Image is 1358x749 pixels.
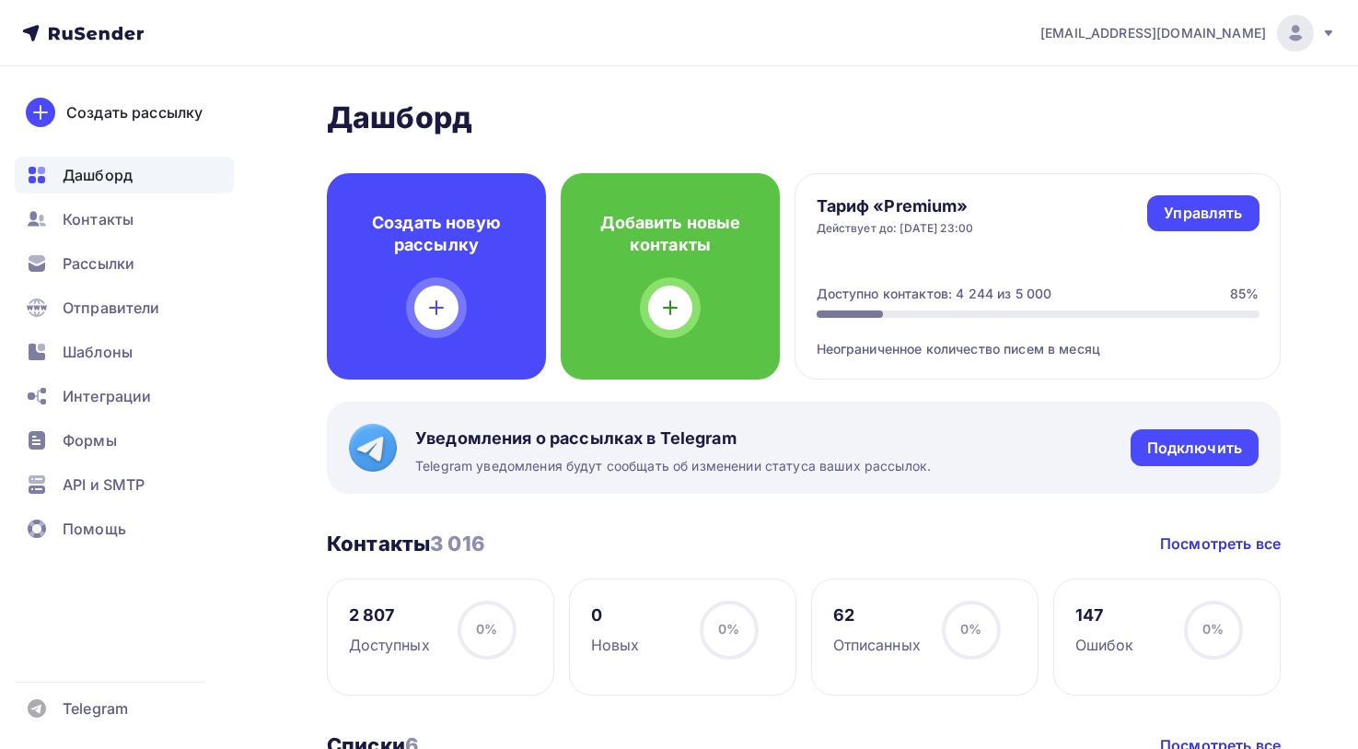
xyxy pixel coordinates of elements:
[415,457,931,475] span: Telegram уведомления будут сообщать об изменении статуса ваших рассылок.
[15,201,234,238] a: Контакты
[817,221,974,236] div: Действует до: [DATE] 23:00
[1230,285,1259,303] div: 85%
[15,157,234,193] a: Дашборд
[591,634,640,656] div: Новых
[327,99,1281,136] h2: Дашборд
[1040,24,1266,42] span: [EMAIL_ADDRESS][DOMAIN_NAME]
[356,212,517,256] h4: Создать новую рассылку
[15,289,234,326] a: Отправители
[817,195,974,217] h4: Тариф «Premium»
[476,621,497,637] span: 0%
[349,634,430,656] div: Доступных
[1202,621,1224,637] span: 0%
[960,621,981,637] span: 0%
[63,208,133,230] span: Контакты
[15,422,234,459] a: Формы
[718,621,739,637] span: 0%
[327,531,485,556] h3: Контакты
[15,334,234,370] a: Шаблоны
[1147,195,1259,231] a: Управлять
[63,164,133,186] span: Дашборд
[833,604,921,626] div: 62
[63,385,151,407] span: Интеграции
[66,101,203,123] div: Создать рассылку
[63,518,126,540] span: Помощь
[833,634,921,656] div: Отписанных
[63,297,160,319] span: Отправители
[1164,203,1242,224] div: Управлять
[817,318,1259,358] div: Неограниченное количество писем в месяц
[15,245,234,282] a: Рассылки
[817,285,1052,303] div: Доступно контактов: 4 244 из 5 000
[63,252,134,275] span: Рассылки
[1147,438,1242,459] div: Подключить
[415,427,931,450] span: Уведомления о рассылках в Telegram
[590,212,750,256] h4: Добавить новые контакты
[430,532,485,556] span: 3 016
[63,474,145,496] span: API и SMTP
[591,604,640,626] div: 0
[1075,604,1134,626] div: 147
[63,429,117,451] span: Формы
[1160,532,1281,555] a: Посмотреть все
[63,341,133,363] span: Шаблоны
[1040,15,1336,52] a: [EMAIL_ADDRESS][DOMAIN_NAME]
[349,604,430,626] div: 2 807
[63,697,128,720] span: Telegram
[1075,634,1134,656] div: Ошибок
